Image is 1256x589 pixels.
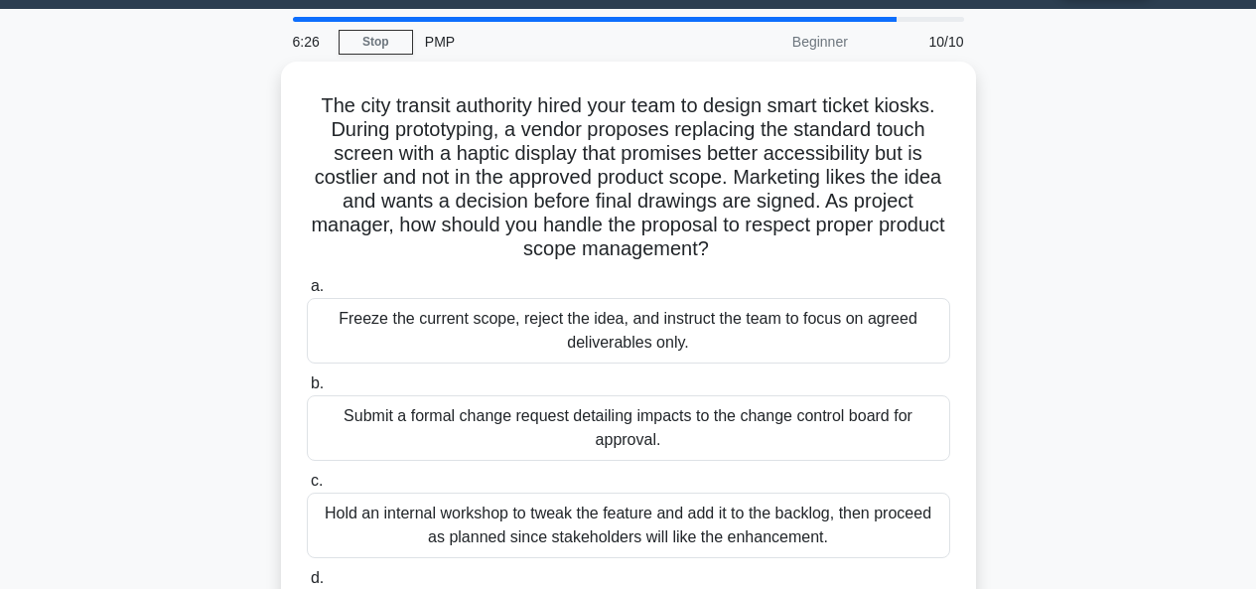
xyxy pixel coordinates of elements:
[307,298,950,364] div: Freeze the current scope, reject the idea, and instruct the team to focus on agreed deliverables ...
[311,374,324,391] span: b.
[307,395,950,461] div: Submit a formal change request detailing impacts to the change control board for approval.
[339,30,413,55] a: Stop
[311,472,323,489] span: c.
[413,22,686,62] div: PMP
[281,22,339,62] div: 6:26
[311,277,324,294] span: a.
[307,493,950,558] div: Hold an internal workshop to tweak the feature and add it to the backlog, then proceed as planned...
[860,22,976,62] div: 10/10
[305,93,952,262] h5: The city transit authority hired your team to design smart ticket kiosks. During prototyping, a v...
[311,569,324,586] span: d.
[686,22,860,62] div: Beginner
